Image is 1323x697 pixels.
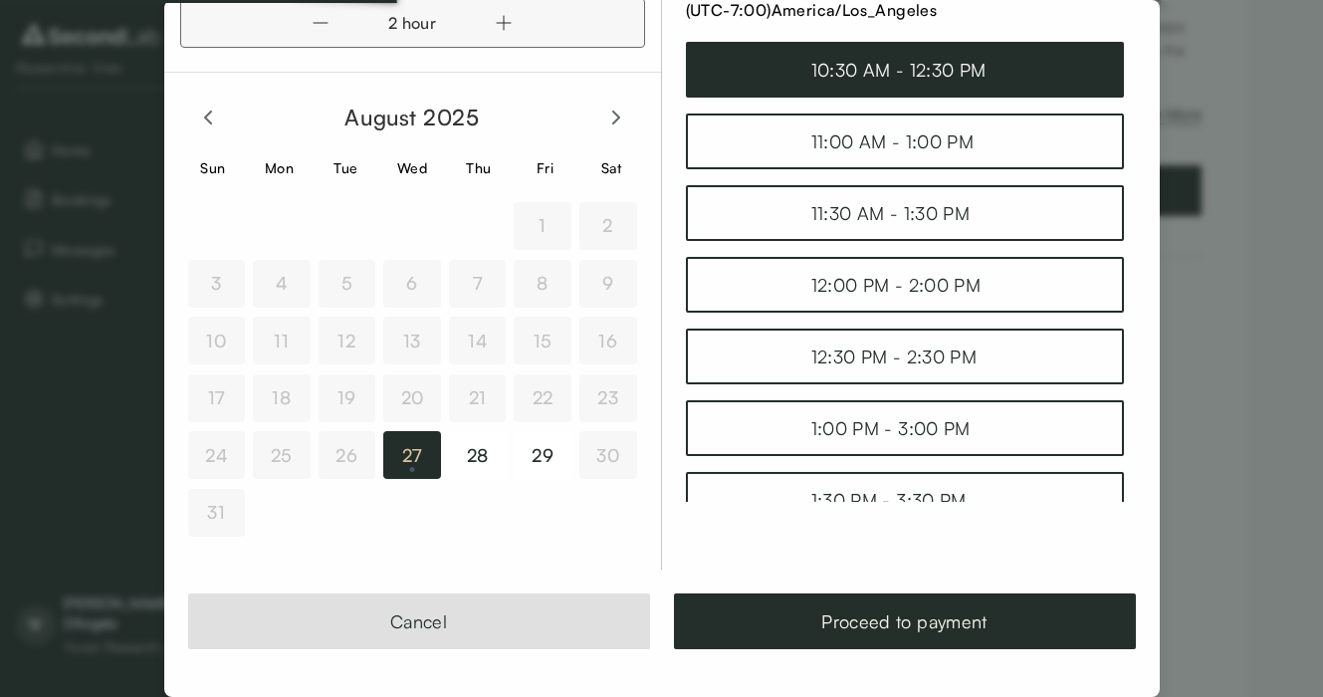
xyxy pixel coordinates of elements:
[188,593,650,649] button: Cancel
[319,317,376,364] button: 12
[253,431,311,479] button: 25
[579,202,637,250] button: 2
[253,317,311,364] button: 11
[319,260,376,308] button: 5
[188,157,239,178] div: Sun
[356,11,468,35] div: 2 hour
[686,257,1124,313] button: 12:00 PM - 2:00 PM
[319,374,376,422] button: 19
[811,414,998,442] div: 1:00 PM - 3:00 PM
[520,157,570,178] div: Fri
[579,317,637,364] button: 16
[453,157,504,178] div: Thu
[686,400,1124,456] button: 1:00 PM - 3:00 PM
[811,127,998,155] div: 11:00 AM - 1:00 PM
[254,157,305,178] div: Mon
[188,317,246,364] button: 10
[188,431,246,479] button: 24
[449,260,507,308] button: 7
[811,486,998,514] div: 1:30 PM - 3:30 PM
[319,431,376,479] button: 26
[449,317,507,364] button: 14
[514,431,571,479] button: 29
[383,431,441,479] button: 27
[579,431,637,479] button: 30
[514,317,571,364] button: 15
[188,260,246,308] button: 3
[686,472,1124,528] button: 1:30 PM - 3:30 PM
[387,157,438,178] div: Wed
[579,374,637,422] button: 23
[579,260,637,308] button: 9
[449,431,507,479] button: 28
[383,374,441,422] button: 20
[686,114,1124,169] button: 11:00 AM - 1:00 PM
[811,343,998,370] div: 12:30 PM - 2:30 PM
[383,317,441,364] button: 13
[449,374,507,422] button: 21
[586,157,637,178] div: Sat
[686,329,1124,384] button: 12:30 PM - 2:30 PM
[253,374,311,422] button: 18
[188,489,246,537] button: 31
[514,202,571,250] button: 1
[686,185,1124,241] button: 11:30 AM - 1:30 PM
[344,104,416,130] span: August
[423,104,479,130] span: 2025
[811,271,998,299] div: 12:00 PM - 2:00 PM
[811,56,998,84] div: 10:30 AM - 12:30 PM
[686,42,1124,98] button: 10:30 AM - 12:30 PM
[321,157,371,178] div: Tue
[188,374,246,422] button: 17
[811,199,998,227] div: 11:30 AM - 1:30 PM
[514,374,571,422] button: 22
[383,260,441,308] button: 6
[514,260,571,308] button: 8
[674,593,1136,649] button: Proceed to payment
[253,260,311,308] button: 4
